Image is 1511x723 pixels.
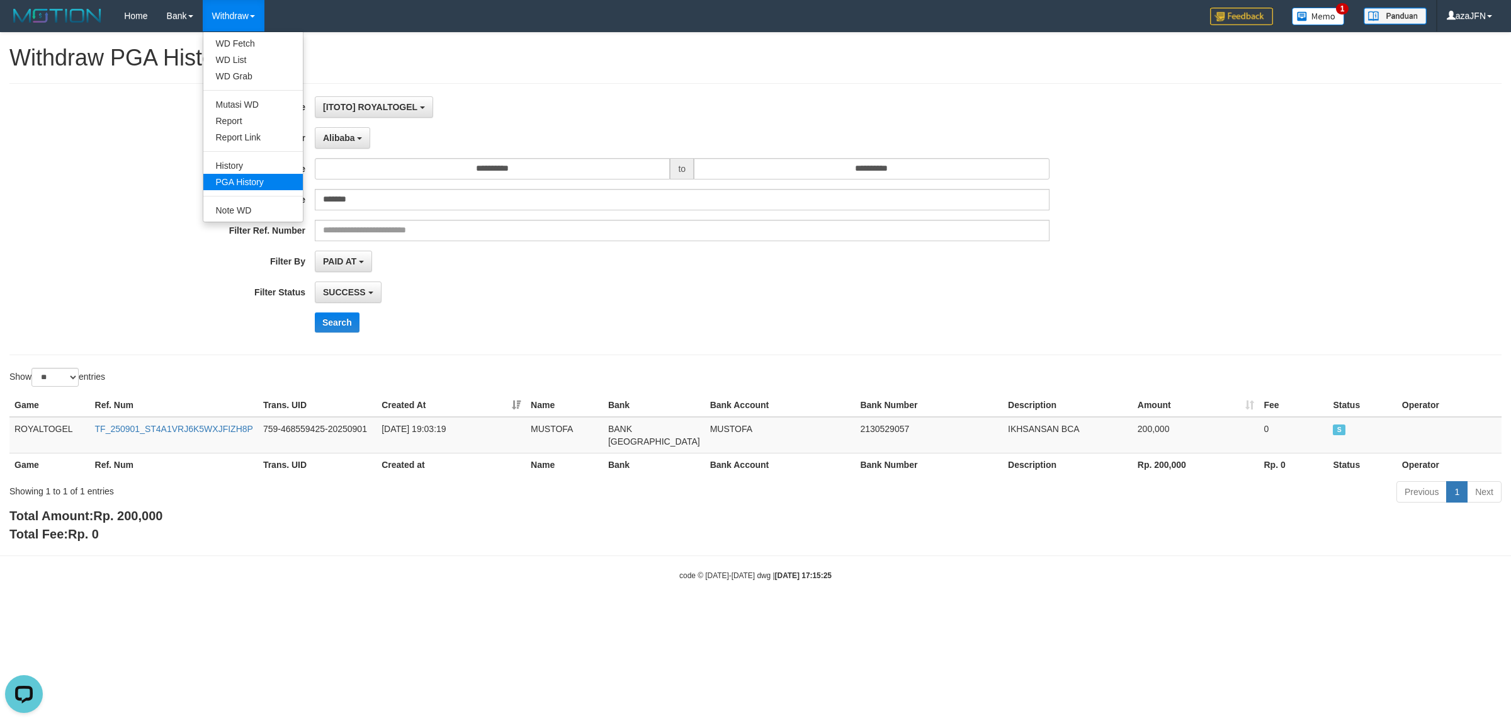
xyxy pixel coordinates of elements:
[1292,8,1345,25] img: Button%20Memo.svg
[1259,453,1328,476] th: Rp. 0
[603,394,705,417] th: Bank
[258,394,376,417] th: Trans. UID
[679,571,832,580] small: code © [DATE]-[DATE] dwg |
[855,453,1003,476] th: Bank Number
[203,174,303,190] a: PGA History
[1133,394,1259,417] th: Amount: activate to sort column ascending
[1396,481,1447,503] a: Previous
[9,527,99,541] b: Total Fee:
[526,394,603,417] th: Name
[323,287,366,297] span: SUCCESS
[5,5,43,43] button: Open LiveChat chat widget
[203,113,303,129] a: Report
[315,127,370,149] button: Alibaba
[203,68,303,84] a: WD Grab
[1328,394,1396,417] th: Status
[315,312,359,333] button: Search
[1328,453,1396,476] th: Status
[9,453,90,476] th: Game
[315,96,433,118] button: [ITOTO] ROYALTOGEL
[1210,8,1273,25] img: Feedback.jpg
[203,96,303,113] a: Mutasi WD
[9,368,105,387] label: Show entries
[203,52,303,68] a: WD List
[258,417,376,453] td: 759-468559425-20250901
[93,509,162,523] span: Rp. 200,000
[323,102,417,112] span: [ITOTO] ROYALTOGEL
[315,251,372,272] button: PAID AT
[9,45,1502,71] h1: Withdraw PGA History
[68,527,99,541] span: Rp. 0
[1467,481,1502,503] a: Next
[705,417,856,453] td: MUSTOFA
[203,157,303,174] a: History
[323,256,356,266] span: PAID AT
[9,394,90,417] th: Game
[526,417,603,453] td: MUSTOFA
[603,453,705,476] th: Bank
[9,509,162,523] b: Total Amount:
[9,480,620,498] div: Showing 1 to 1 of 1 entries
[1133,417,1259,453] td: 200,000
[203,202,303,219] a: Note WD
[705,453,856,476] th: Bank Account
[1133,453,1259,476] th: Rp. 200,000
[1446,481,1468,503] a: 1
[1364,8,1427,25] img: panduan.png
[315,282,382,303] button: SUCCESS
[95,424,253,434] a: TF_250901_ST4A1VRJ6K5WXJFIZH8P
[1397,394,1502,417] th: Operator
[203,35,303,52] a: WD Fetch
[1259,417,1328,453] td: 0
[526,453,603,476] th: Name
[855,394,1003,417] th: Bank Number
[376,453,526,476] th: Created at
[670,158,694,179] span: to
[203,129,303,145] a: Report Link
[1336,3,1349,14] span: 1
[9,417,90,453] td: ROYALTOGEL
[1003,394,1133,417] th: Description
[90,394,258,417] th: Ref. Num
[376,417,526,453] td: [DATE] 19:03:19
[1397,453,1502,476] th: Operator
[855,417,1003,453] td: 2130529057
[705,394,856,417] th: Bank Account
[1003,417,1133,453] td: IKHSANSAN BCA
[376,394,526,417] th: Created At: activate to sort column ascending
[90,453,258,476] th: Ref. Num
[258,453,376,476] th: Trans. UID
[31,368,79,387] select: Showentries
[1333,424,1345,435] span: SUCCESS
[603,417,705,453] td: BANK [GEOGRAPHIC_DATA]
[9,6,105,25] img: MOTION_logo.png
[1003,453,1133,476] th: Description
[1259,394,1328,417] th: Fee
[775,571,832,580] strong: [DATE] 17:15:25
[323,133,355,143] span: Alibaba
